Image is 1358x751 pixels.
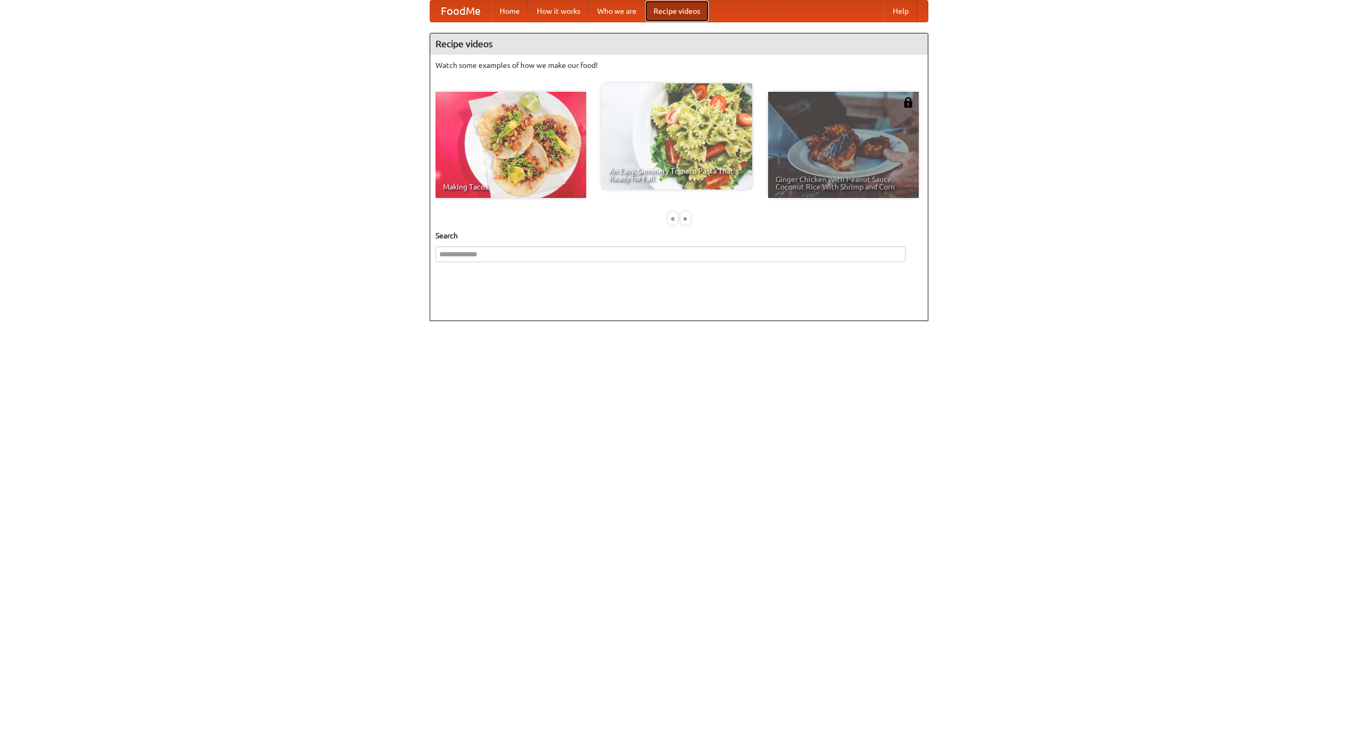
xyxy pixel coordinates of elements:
span: Making Tacos [443,183,579,191]
a: Help [884,1,917,22]
a: Recipe videos [645,1,709,22]
div: » [681,212,690,225]
a: Making Tacos [436,92,586,198]
a: How it works [528,1,589,22]
h4: Recipe videos [430,33,928,55]
img: 483408.png [903,97,913,108]
a: Home [491,1,528,22]
p: Watch some examples of how we make our food! [436,60,922,71]
span: An Easy, Summery Tomato Pasta That's Ready for Fall [609,167,745,182]
a: An Easy, Summery Tomato Pasta That's Ready for Fall [602,83,752,189]
a: FoodMe [430,1,491,22]
a: Who we are [589,1,645,22]
div: « [668,212,677,225]
h5: Search [436,230,922,241]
